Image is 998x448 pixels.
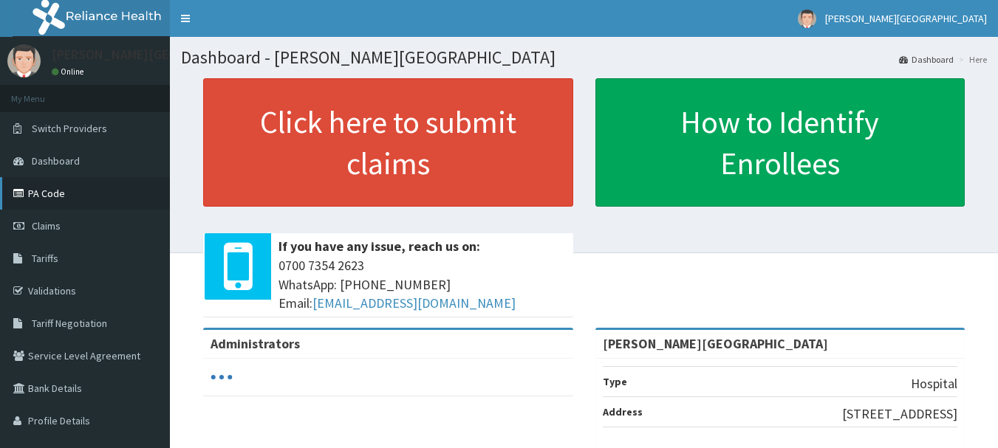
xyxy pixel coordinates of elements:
[312,294,516,311] a: [EMAIL_ADDRESS][DOMAIN_NAME]
[32,317,107,330] span: Tariff Negotiation
[278,238,480,255] b: If you have any issue, reach us on:
[603,335,828,352] strong: [PERSON_NAME][GEOGRAPHIC_DATA]
[203,78,573,207] a: Click here to submit claims
[211,366,233,388] svg: audio-loading
[52,66,87,77] a: Online
[7,44,41,77] img: User Image
[825,12,987,25] span: [PERSON_NAME][GEOGRAPHIC_DATA]
[211,335,300,352] b: Administrators
[955,53,987,66] li: Here
[32,122,107,135] span: Switch Providers
[595,78,965,207] a: How to Identify Enrollees
[603,405,643,418] b: Address
[798,10,816,28] img: User Image
[899,53,954,66] a: Dashboard
[911,374,957,393] p: Hospital
[52,48,270,61] p: [PERSON_NAME][GEOGRAPHIC_DATA]
[32,219,61,232] span: Claims
[181,48,987,67] h1: Dashboard - [PERSON_NAME][GEOGRAPHIC_DATA]
[278,256,566,313] span: 0700 7354 2623 WhatsApp: [PHONE_NUMBER] Email:
[603,375,627,388] b: Type
[32,252,58,265] span: Tariffs
[842,404,957,424] p: [STREET_ADDRESS]
[32,154,80,168] span: Dashboard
